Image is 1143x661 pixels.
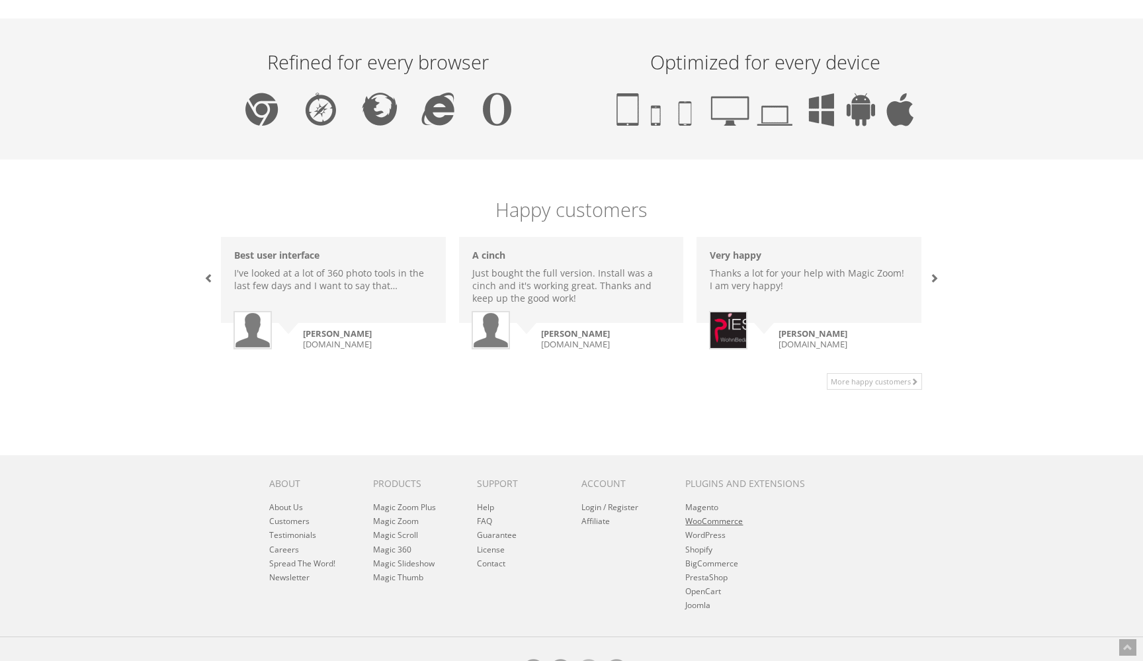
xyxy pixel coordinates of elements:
[472,267,671,304] p: Just bought the full version. Install was a cinch and it's working great. Thanks and keep up the ...
[685,478,822,488] h6: Plugins and extensions
[269,558,335,569] a: Spread The Word!
[685,544,712,555] a: Shopify
[477,502,494,513] a: Help
[269,529,316,541] a: Testimonials
[585,52,945,73] p: Optimized for every device
[373,558,435,569] a: Magic Slideshow
[710,250,908,260] h6: Very happy
[373,529,418,541] a: Magic Scroll
[581,515,610,527] a: Affiliate
[477,529,517,541] a: Guarantee
[233,328,458,349] small: [DOMAIN_NAME]
[269,515,310,527] a: Customers
[373,478,457,488] h6: Products
[194,199,949,220] h5: Happy customers
[472,328,697,349] small: [DOMAIN_NAME]
[234,267,433,292] p: I've looked at a lot of 360 photo tools in the last few days and I want to say that…
[269,572,310,583] a: Newsletter
[235,312,271,348] img: Nikolay Andreyev, mrandreyev.ru
[581,502,638,513] a: Login / Register
[685,558,738,569] a: BigCommerce
[477,478,561,488] h6: Support
[269,544,299,555] a: Careers
[710,267,908,292] p: Thanks a lot for your help with Magic Zoom! I am very happy!
[477,515,492,527] a: FAQ
[373,515,419,527] a: Magic Zoom
[827,373,922,390] a: More happy customers
[709,328,934,349] small: [DOMAIN_NAME]
[685,515,743,527] a: WooCommerce
[685,599,710,611] a: Joomla
[581,478,665,488] h6: Account
[373,502,436,513] a: Magic Zoom Plus
[269,502,303,513] a: About Us
[710,312,756,348] img: Holger Pies, wohnbedarf-pies.de
[779,328,847,339] strong: [PERSON_NAME]
[477,544,505,555] a: License
[473,312,509,348] img: John Yoo, happyjon.com
[616,93,913,126] img: Tablet, phone, smartphone, desktop, laptop, Windows, Android, iOS
[245,93,511,126] img: Chrome, Safari, Firefox, IE, Opera
[234,250,433,260] h6: Best user interface
[373,572,423,583] a: Magic Thumb
[477,558,505,569] a: Contact
[685,586,721,597] a: OpenCart
[472,250,671,260] h6: A cinch
[303,328,372,339] strong: [PERSON_NAME]
[373,544,411,555] a: Magic 360
[541,328,610,339] strong: [PERSON_NAME]
[269,478,353,488] h6: About
[685,572,728,583] a: PrestaShop
[198,52,558,73] p: Refined for every browser
[685,529,726,541] a: WordPress
[685,502,718,513] a: Magento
